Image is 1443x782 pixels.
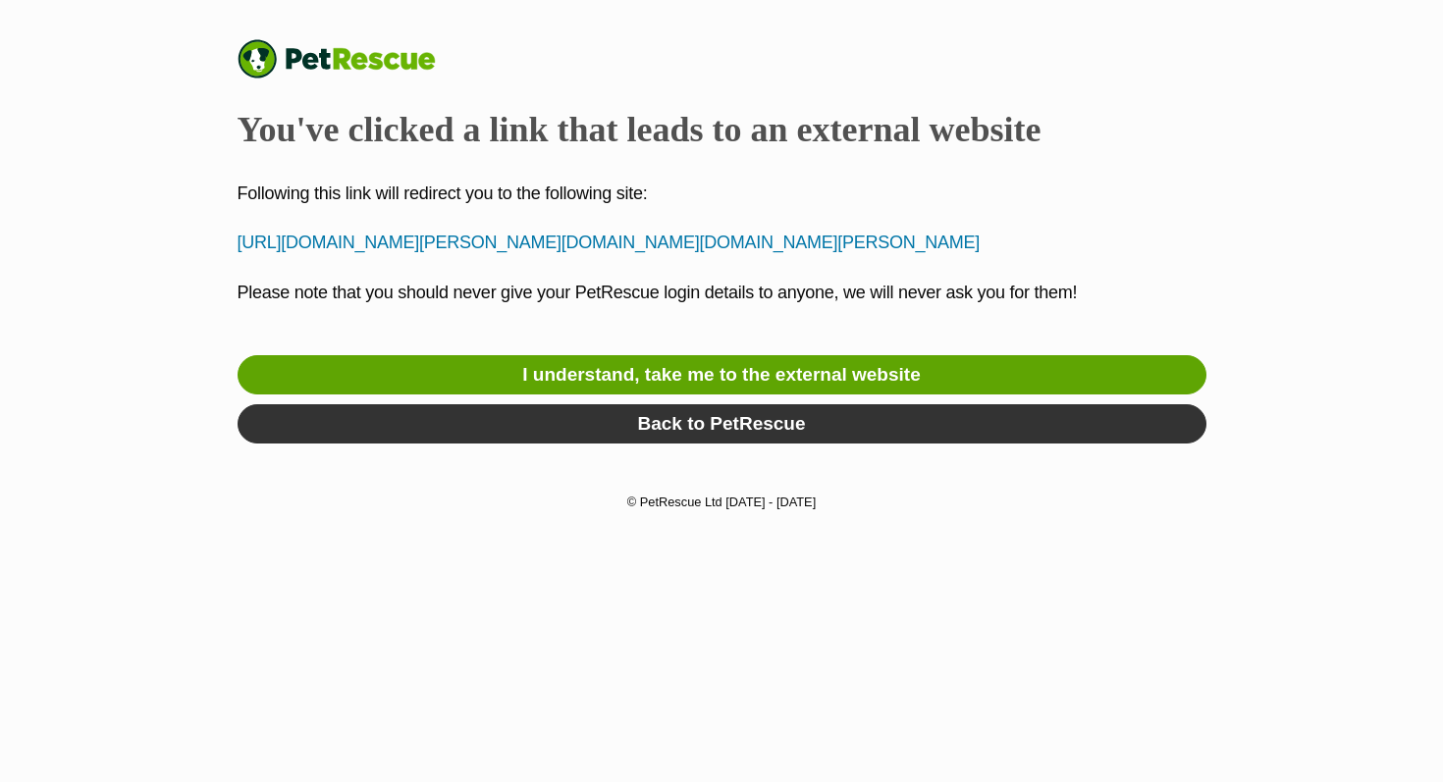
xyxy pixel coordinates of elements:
[238,404,1206,443] a: Back to PetRescue
[238,181,1206,207] p: Following this link will redirect you to the following site:
[238,280,1206,333] p: Please note that you should never give your PetRescue login details to anyone, we will never ask ...
[627,495,816,509] small: © PetRescue Ltd [DATE] - [DATE]
[238,230,1206,256] p: [URL][DOMAIN_NAME][PERSON_NAME][DOMAIN_NAME][DOMAIN_NAME][PERSON_NAME]
[238,39,455,78] a: PetRescue
[238,108,1206,151] h2: You've clicked a link that leads to an external website
[238,355,1206,394] a: I understand, take me to the external website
